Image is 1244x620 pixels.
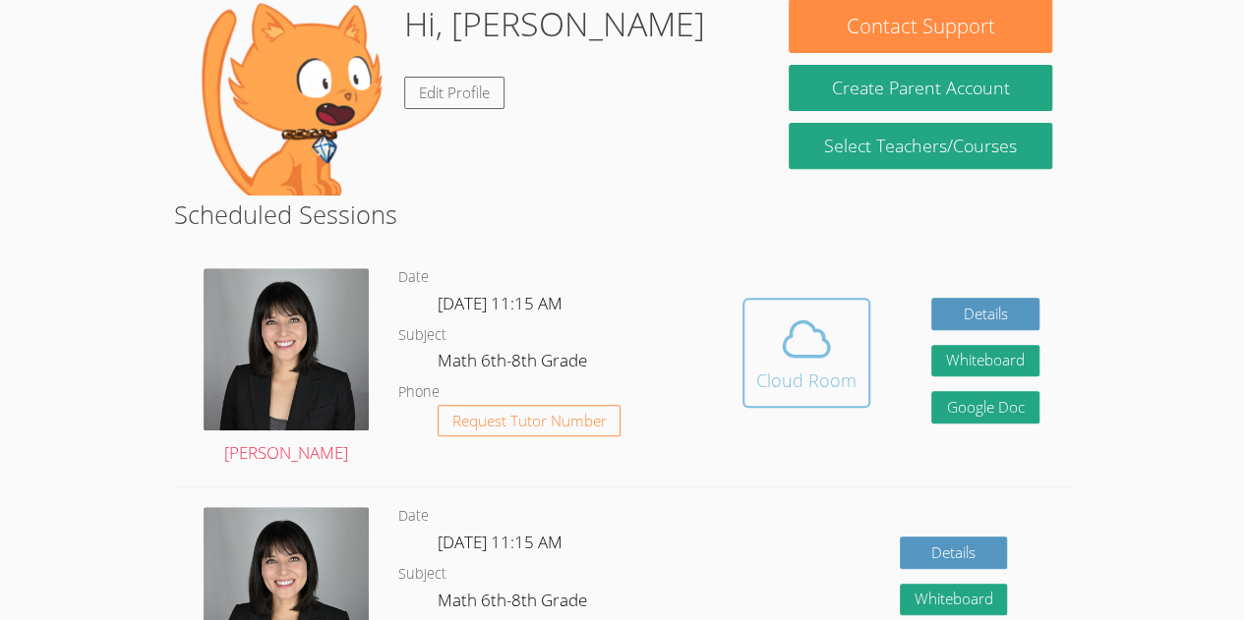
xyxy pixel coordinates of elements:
a: Details [931,298,1039,330]
button: Request Tutor Number [438,405,622,437]
a: Details [900,536,1008,569]
dt: Phone [398,380,440,405]
h2: Scheduled Sessions [174,196,1070,233]
a: [PERSON_NAME] [204,268,369,468]
dt: Date [398,504,429,529]
span: Request Tutor Number [452,414,607,428]
dt: Subject [398,562,446,587]
a: Google Doc [931,391,1039,423]
span: [DATE] 11:15 AM [438,531,563,553]
button: Whiteboard [900,584,1008,616]
dt: Subject [398,323,446,348]
dd: Math 6th-8th Grade [438,587,591,620]
button: Cloud Room [742,298,870,408]
dt: Date [398,265,429,290]
span: [DATE] 11:15 AM [438,292,563,314]
a: Edit Profile [404,77,504,109]
div: Cloud Room [756,366,857,394]
button: Whiteboard [931,345,1039,377]
button: Create Parent Account [789,65,1051,111]
img: DSC_1773.jpeg [204,268,369,430]
dd: Math 6th-8th Grade [438,347,591,380]
a: Select Teachers/Courses [789,123,1051,169]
